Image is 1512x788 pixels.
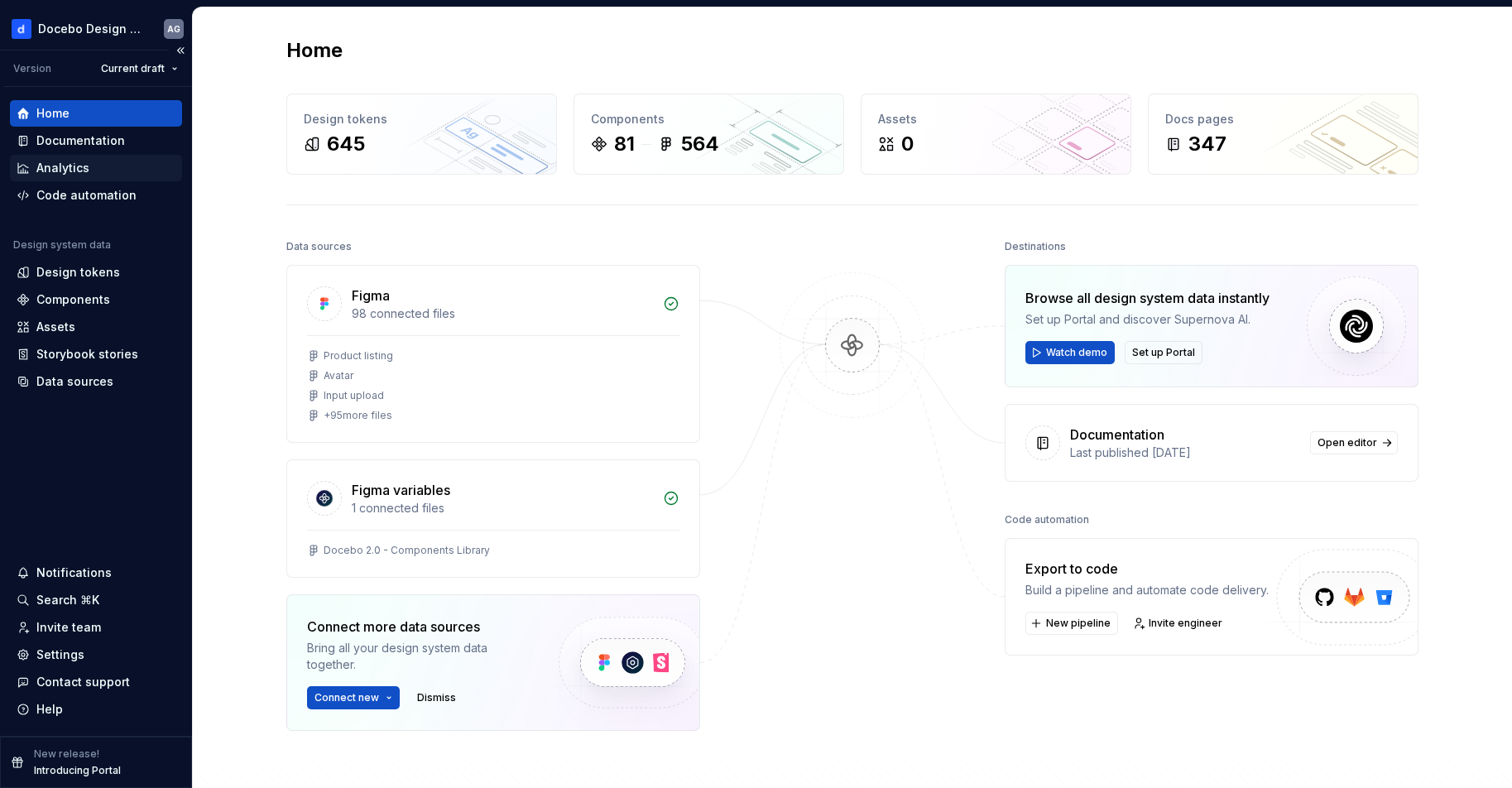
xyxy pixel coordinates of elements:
div: Design tokens [304,111,540,127]
div: Components [591,111,827,127]
div: Data sources [286,235,352,258]
div: Bring all your design system data together. [307,640,530,673]
button: Contact support [10,669,182,695]
a: Docs pages347 [1148,94,1418,175]
div: Invite team [36,619,101,636]
span: Connect new [314,691,379,704]
a: Settings [10,641,182,668]
div: Documentation [1070,425,1164,444]
button: Search ⌘K [10,587,182,613]
a: Figma variables1 connected filesDocebo 2.0 - Components Library [286,459,700,578]
span: Watch demo [1046,346,1107,359]
div: AG [167,22,180,36]
div: Product listing [324,349,393,363]
div: 645 [327,131,365,157]
div: Settings [36,646,84,663]
button: Collapse sidebar [169,39,192,62]
div: Docebo Design System [38,21,144,37]
div: 1 connected files [352,500,653,517]
img: 61bee0c3-d5fb-461c-8253-2d4ca6d6a773.png [12,19,31,39]
button: Set up Portal [1125,341,1202,364]
div: Destinations [1005,235,1066,258]
div: Docs pages [1165,111,1401,127]
div: Home [36,105,70,122]
div: Avatar [324,369,353,382]
div: 81 [614,131,635,157]
a: Components [10,286,182,313]
div: Design tokens [36,264,120,281]
div: + 95 more files [324,409,392,422]
button: Help [10,696,182,723]
a: Code automation [10,182,182,209]
div: Build a pipeline and automate code delivery. [1025,582,1269,598]
a: Open editor [1310,431,1398,454]
div: Notifications [36,565,112,581]
a: Assets [10,314,182,340]
div: Code automation [36,187,137,204]
div: Docebo 2.0 - Components Library [324,544,490,557]
a: Components81564 [574,94,844,175]
div: Version [13,62,51,75]
div: Input upload [324,389,384,402]
div: Components [36,291,110,308]
div: Browse all design system data instantly [1025,288,1270,308]
button: Notifications [10,560,182,586]
button: Docebo Design SystemAG [3,11,189,46]
div: Set up Portal and discover Supernova AI. [1025,311,1270,328]
div: Analytics [36,160,89,176]
div: Data sources [36,373,113,390]
div: Search ⌘K [36,592,99,608]
div: Help [36,701,63,718]
div: Contact support [36,674,130,690]
button: Dismiss [410,686,463,709]
div: 98 connected files [352,305,653,322]
a: Documentation [10,127,182,154]
a: Design tokens [10,259,182,286]
div: Connect more data sources [307,617,530,637]
span: Current draft [101,62,165,75]
div: 0 [901,131,914,157]
span: Open editor [1318,436,1377,449]
span: Dismiss [417,691,456,704]
a: Figma98 connected filesProduct listingAvatarInput upload+95more files [286,265,700,443]
a: Design tokens645 [286,94,557,175]
h2: Home [286,37,343,64]
div: Code automation [1005,508,1089,531]
div: Figma variables [352,480,450,500]
a: Storybook stories [10,341,182,368]
span: New pipeline [1046,617,1111,630]
a: Analytics [10,155,182,181]
button: Watch demo [1025,341,1115,364]
span: Set up Portal [1132,346,1195,359]
button: Connect new [307,686,400,709]
div: 564 [681,131,719,157]
div: Storybook stories [36,346,138,363]
div: Documentation [36,132,125,149]
a: Invite team [10,614,182,641]
a: Invite engineer [1128,612,1230,635]
button: Current draft [94,57,185,80]
div: Assets [36,319,75,335]
div: 347 [1188,131,1226,157]
div: Assets [878,111,1114,127]
a: Home [10,100,182,127]
span: Invite engineer [1149,617,1222,630]
a: Assets0 [861,94,1131,175]
div: Last published [DATE] [1070,444,1300,461]
div: Design system data [13,238,111,252]
a: Data sources [10,368,182,395]
div: Export to code [1025,559,1269,579]
div: Figma [352,286,390,305]
button: New pipeline [1025,612,1118,635]
p: Introducing Portal [34,764,121,777]
p: New release! [34,747,99,761]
